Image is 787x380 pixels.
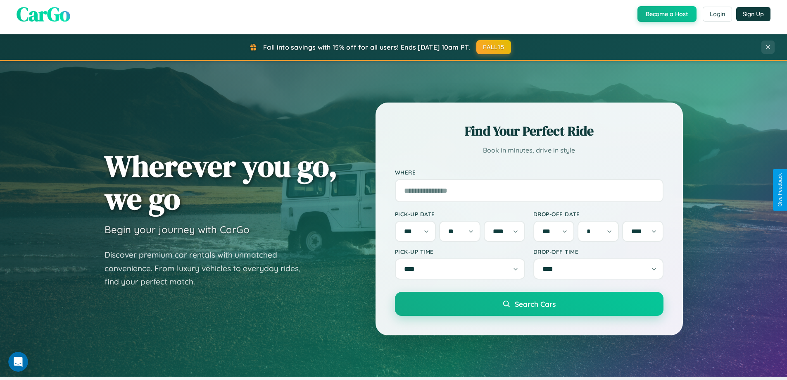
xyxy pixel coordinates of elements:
span: Search Cars [515,299,556,308]
h3: Begin your journey with CarGo [105,223,250,236]
button: Become a Host [637,6,697,22]
label: Drop-off Time [533,248,663,255]
button: Sign Up [736,7,770,21]
p: Discover premium car rentals with unmatched convenience. From luxury vehicles to everyday rides, ... [105,248,311,289]
span: CarGo [17,0,70,28]
label: Drop-off Date [533,210,663,217]
div: Give Feedback [777,173,783,207]
button: FALL15 [476,40,511,54]
span: Fall into savings with 15% off for all users! Ends [DATE] 10am PT. [263,43,470,51]
h2: Find Your Perfect Ride [395,122,663,140]
iframe: Intercom live chat [8,352,28,372]
p: Book in minutes, drive in style [395,144,663,156]
h1: Wherever you go, we go [105,150,338,215]
label: Pick-up Time [395,248,525,255]
label: Pick-up Date [395,210,525,217]
label: Where [395,169,663,176]
button: Search Cars [395,292,663,316]
button: Login [703,7,732,22]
